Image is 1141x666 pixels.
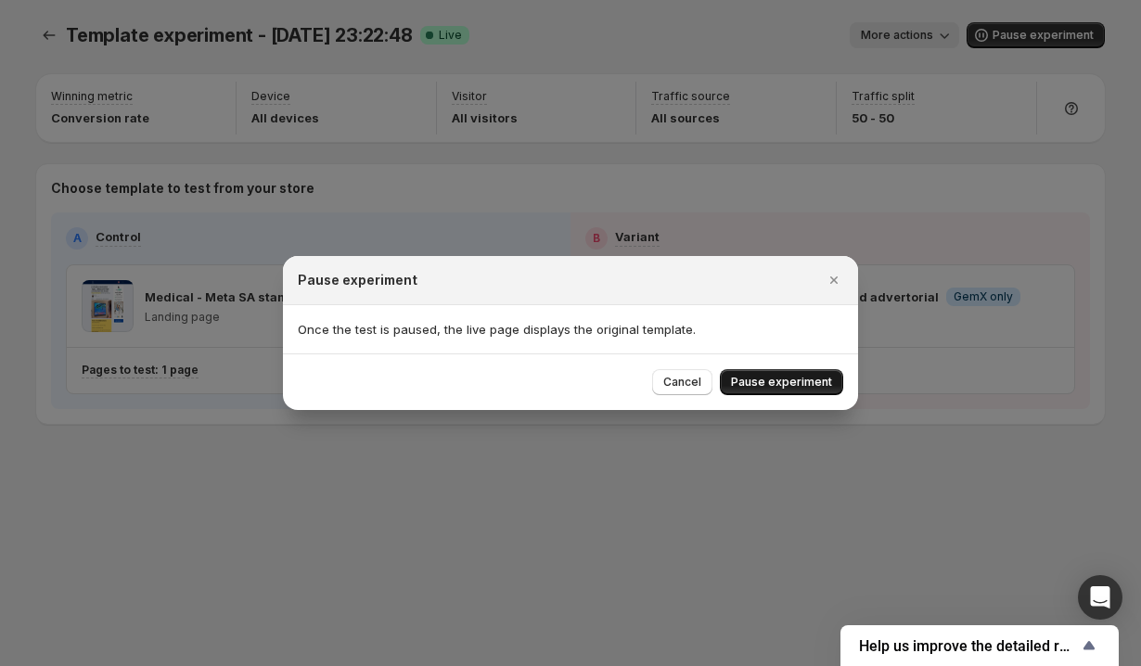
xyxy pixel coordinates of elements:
button: Cancel [652,369,712,395]
button: Close [821,267,847,293]
button: Pause experiment [720,369,843,395]
button: Show survey - Help us improve the detailed report for A/B campaigns [859,634,1100,657]
div: Open Intercom Messenger [1078,575,1122,620]
p: Once the test is paused, the live page displays the original template. [298,320,843,339]
h2: Pause experiment [298,271,417,289]
span: Help us improve the detailed report for A/B campaigns [859,637,1078,655]
span: Cancel [663,375,701,390]
span: Pause experiment [731,375,832,390]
